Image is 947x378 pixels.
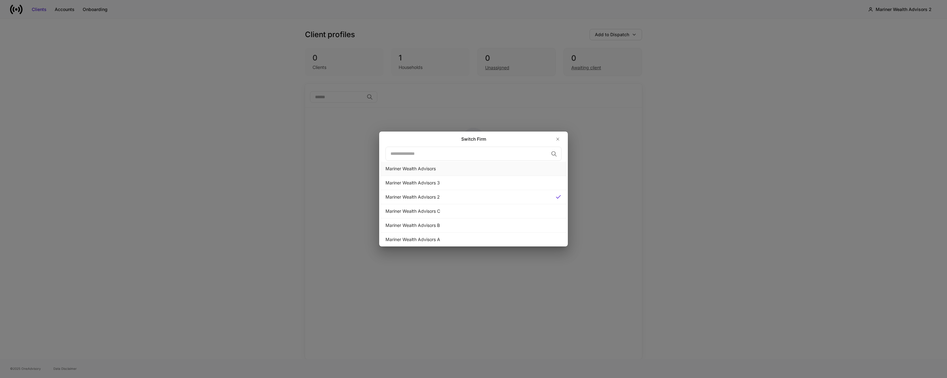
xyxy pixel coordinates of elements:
h2: Switch Firm [461,136,486,142]
div: Mariner Wealth Advisors C [385,208,562,214]
div: Mariner Wealth Advisors [385,166,562,172]
div: Mariner Wealth Advisors 2 [385,194,550,200]
div: Mariner Wealth Advisors 3 [385,180,562,186]
div: Mariner Wealth Advisors A [385,236,562,243]
div: Mariner Wealth Advisors B [385,222,562,228]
